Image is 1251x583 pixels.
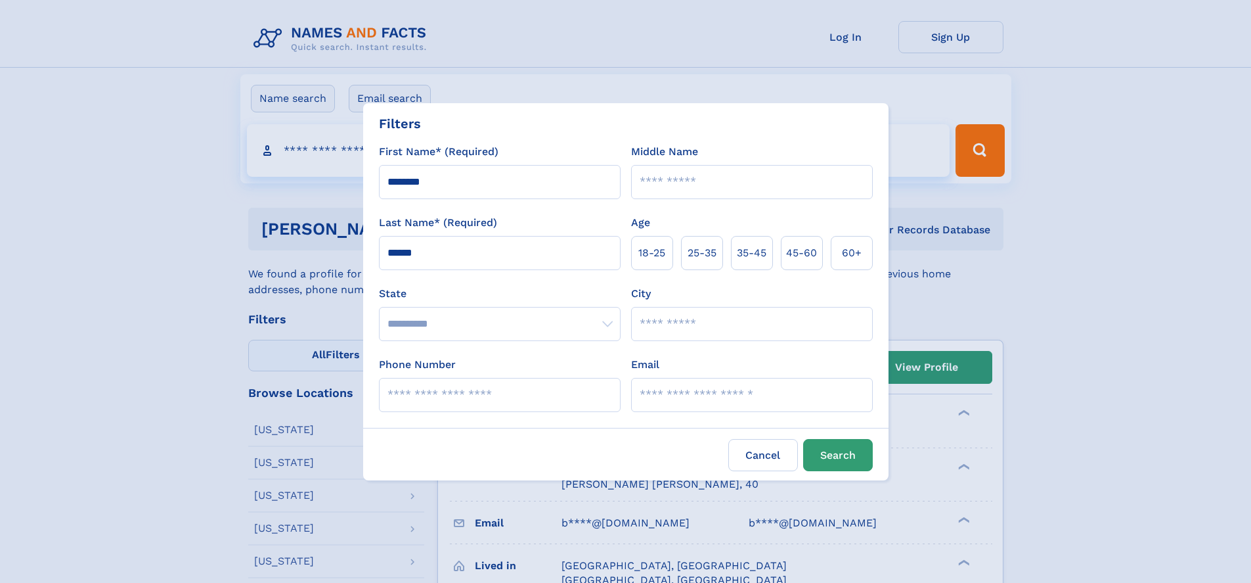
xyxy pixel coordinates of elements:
[728,439,798,471] label: Cancel
[379,144,498,160] label: First Name* (Required)
[631,215,650,231] label: Age
[842,245,862,261] span: 60+
[379,215,497,231] label: Last Name* (Required)
[631,144,698,160] label: Middle Name
[688,245,716,261] span: 25‑35
[737,245,766,261] span: 35‑45
[379,357,456,373] label: Phone Number
[803,439,873,471] button: Search
[786,245,817,261] span: 45‑60
[379,286,621,302] label: State
[638,245,665,261] span: 18‑25
[379,114,421,133] div: Filters
[631,286,651,302] label: City
[631,357,659,373] label: Email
